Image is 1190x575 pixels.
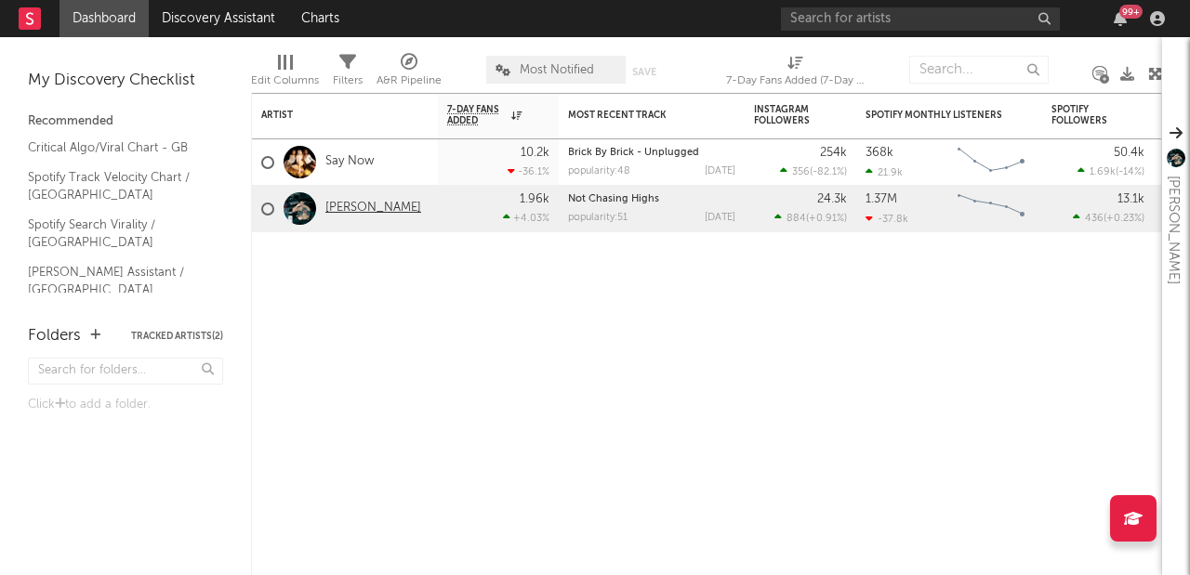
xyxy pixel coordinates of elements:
[632,67,656,77] button: Save
[28,167,205,205] a: Spotify Track Velocity Chart / [GEOGRAPHIC_DATA]
[28,262,205,300] a: [PERSON_NAME] Assistant / [GEOGRAPHIC_DATA]
[866,147,893,159] div: 368k
[1118,167,1142,177] span: -14 %
[866,193,897,205] div: 1.37M
[325,201,421,216] a: [PERSON_NAME]
[1114,11,1127,26] button: 99+
[521,147,549,159] div: 10.2k
[726,70,866,92] div: 7-Day Fans Added (7-Day Fans Added)
[28,325,81,347] div: Folders
[705,213,735,223] div: [DATE]
[813,167,844,177] span: -82.1 %
[568,166,630,176] div: popularity: 48
[1078,165,1144,177] div: ( )
[568,110,707,121] div: Most Recent Track
[28,70,223,92] div: My Discovery Checklist
[568,194,735,204] div: Not Chasing Highs
[377,46,442,100] div: A&R Pipeline
[568,148,735,158] div: Brick By Brick - Unplugged
[131,332,223,341] button: Tracked Artists(2)
[325,154,374,170] a: Say Now
[909,56,1049,84] input: Search...
[949,139,1033,186] svg: Chart title
[754,104,819,126] div: Instagram Followers
[1106,214,1142,224] span: +0.23 %
[520,193,549,205] div: 1.96k
[1114,147,1144,159] div: 50.4k
[1073,212,1144,224] div: ( )
[705,166,735,176] div: [DATE]
[1090,167,1116,177] span: 1.69k
[809,214,844,224] span: +0.91 %
[949,186,1033,232] svg: Chart title
[866,213,908,225] div: -37.8k
[503,212,549,224] div: +4.03 %
[508,165,549,177] div: -36.1 %
[726,46,866,100] div: 7-Day Fans Added (7-Day Fans Added)
[28,137,205,158] a: Critical Algo/Viral Chart - GB
[251,46,319,100] div: Edit Columns
[781,7,1060,31] input: Search for artists
[1085,214,1104,224] span: 436
[447,104,507,126] span: 7-Day Fans Added
[28,394,223,416] div: Click to add a folder.
[817,193,847,205] div: 24.3k
[568,194,659,204] a: Not Chasing Highs
[787,214,806,224] span: 884
[1051,104,1117,126] div: Spotify Followers
[377,70,442,92] div: A&R Pipeline
[28,215,205,253] a: Spotify Search Virality / [GEOGRAPHIC_DATA]
[792,167,810,177] span: 356
[333,46,363,100] div: Filters
[568,148,699,158] a: Brick By Brick - Unplugged
[261,110,401,121] div: Artist
[866,110,1005,121] div: Spotify Monthly Listeners
[780,165,847,177] div: ( )
[1162,176,1184,284] div: [PERSON_NAME]
[1117,193,1144,205] div: 13.1k
[520,64,594,76] span: Most Notified
[774,212,847,224] div: ( )
[568,213,628,223] div: popularity: 51
[1119,5,1143,19] div: 99 +
[28,358,223,385] input: Search for folders...
[251,70,319,92] div: Edit Columns
[28,111,223,133] div: Recommended
[333,70,363,92] div: Filters
[866,166,903,178] div: 21.9k
[820,147,847,159] div: 254k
